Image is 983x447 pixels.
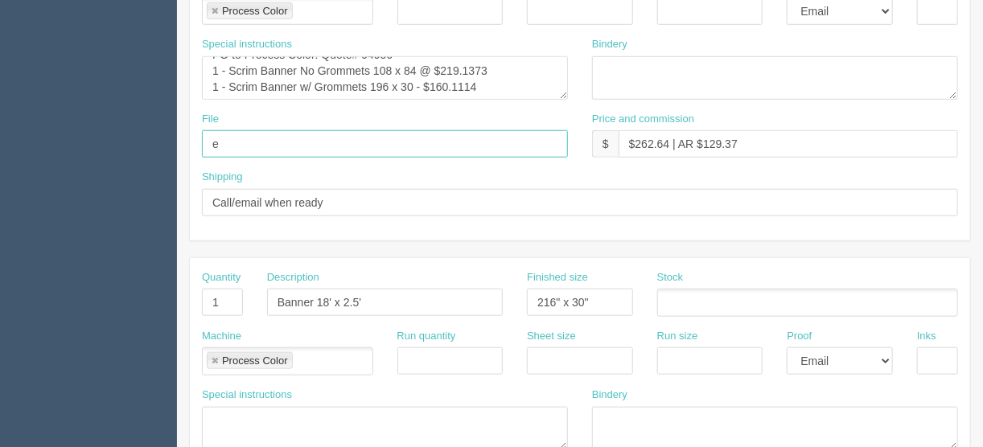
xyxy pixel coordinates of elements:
label: Machine [202,329,241,344]
label: Run quantity [397,329,456,344]
label: Description [267,270,319,285]
label: Quantity [202,270,241,285]
label: Bindery [592,388,627,403]
textarea: PO: Process Color - Quote# 83913 1 - Scrim Banner No Grommets 108 x 84 - $173.1164 1 - Scrim Bann... [202,56,568,100]
label: Sheet size [527,329,576,344]
label: Special instructions [202,37,292,52]
label: Run size [657,329,698,344]
label: File [202,112,219,127]
label: Shipping [202,170,243,185]
label: Inks [917,329,936,344]
div: Process Color [222,355,288,366]
label: Proof [787,329,812,344]
div: $ [592,130,619,158]
label: Special instructions [202,388,292,403]
label: Finished size [527,270,588,285]
div: Process Color [222,6,288,16]
label: Stock [657,270,684,285]
label: Price and commission [592,112,694,127]
label: Bindery [592,37,627,52]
